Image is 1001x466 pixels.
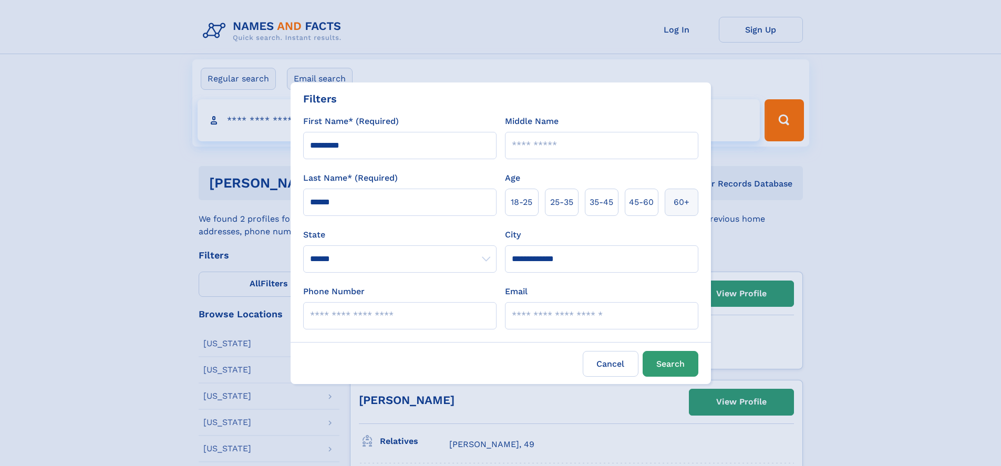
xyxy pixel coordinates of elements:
[674,196,689,209] span: 60+
[303,172,398,184] label: Last Name* (Required)
[505,172,520,184] label: Age
[590,196,613,209] span: 35‑45
[643,351,698,377] button: Search
[629,196,654,209] span: 45‑60
[550,196,573,209] span: 25‑35
[303,115,399,128] label: First Name* (Required)
[303,285,365,298] label: Phone Number
[505,229,521,241] label: City
[505,285,528,298] label: Email
[303,91,337,107] div: Filters
[511,196,532,209] span: 18‑25
[303,229,497,241] label: State
[505,115,559,128] label: Middle Name
[583,351,638,377] label: Cancel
